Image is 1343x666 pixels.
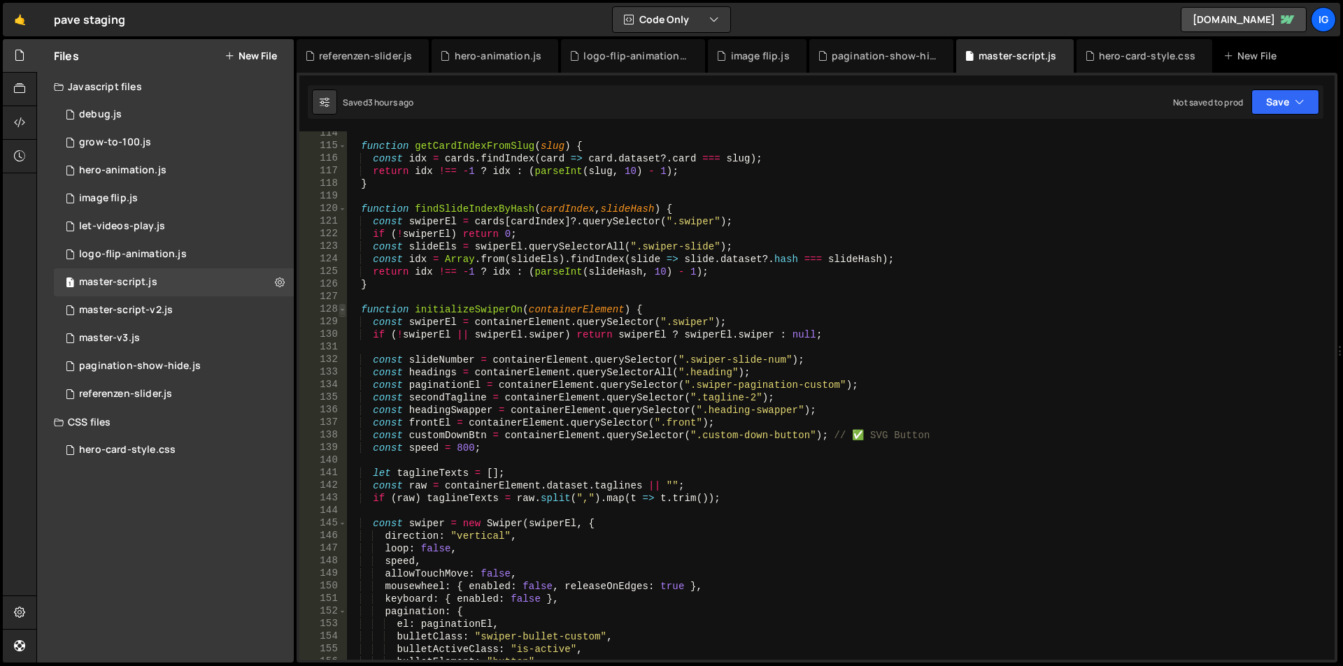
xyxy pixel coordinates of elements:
div: logo-flip-animation.js [583,49,688,63]
div: 154 [299,630,347,643]
div: image flip.js [731,49,790,63]
div: master-script.js [79,276,157,289]
div: hero-card-style.css [1099,49,1195,63]
div: image flip.js [79,192,138,205]
div: New File [1223,49,1282,63]
div: 135 [299,391,347,404]
div: 151 [299,593,347,605]
div: pagination-show-hide.js [832,49,937,63]
div: 145 [299,517,347,530]
div: 147 [299,542,347,555]
div: 129 [299,316,347,328]
div: 131 [299,341,347,354]
div: 146 [299,530,347,542]
div: 155 [299,643,347,656]
div: pagination-show-hide.js [79,360,201,372]
div: 127 [299,291,347,303]
div: grow-to-100.js [79,136,151,149]
h2: Files [54,48,79,64]
span: 1 [66,278,74,289]
div: 150 [299,580,347,593]
div: 138 [299,429,347,442]
div: 3 hours ago [368,96,414,108]
div: debug.js [79,108,122,121]
div: 124 [299,253,347,266]
div: hero-card-style.css [79,444,176,456]
div: 126 [299,278,347,291]
div: 142 [299,479,347,492]
div: 120 [299,203,347,215]
div: 118 [299,178,347,190]
div: 16760/46600.js [54,352,294,380]
div: 16760/45980.js [54,296,294,324]
div: 16760/46741.js [54,184,294,212]
div: 16760/45786.js [54,268,294,296]
div: 116 [299,152,347,165]
div: 16760/46055.js [54,324,294,352]
div: 149 [299,567,347,580]
div: 114 [299,127,347,140]
div: 153 [299,618,347,630]
div: Not saved to prod [1173,96,1243,108]
div: 143 [299,492,347,505]
button: Save [1251,89,1319,115]
div: Javascript files [37,73,294,101]
div: 16760/47295.js [54,380,294,408]
div: 119 [299,190,347,203]
div: 152 [299,605,347,618]
div: 121 [299,215,347,228]
div: pave staging [54,11,125,28]
div: 16760/45785.js [54,157,294,184]
div: logo-flip-animation.js [79,248,187,261]
div: 115 [299,140,347,152]
div: 148 [299,555,347,567]
div: 133 [299,366,347,379]
div: CSS files [37,408,294,436]
div: 130 [299,328,347,341]
div: Saved [343,96,414,108]
div: 16760/45784.css [54,436,294,464]
div: 122 [299,228,347,240]
div: 117 [299,165,347,178]
div: master-script.js [979,49,1057,63]
a: 🤙 [3,3,37,36]
div: 16760/46836.js [54,212,294,240]
div: 16760/46602.js [54,101,294,129]
button: New File [225,50,277,61]
div: master-v3.js [79,332,140,345]
div: 128 [299,303,347,316]
a: [DOMAIN_NAME] [1181,7,1307,32]
div: referenzen-slider.js [319,49,412,63]
div: 123 [299,240,347,253]
div: 125 [299,266,347,278]
div: master-script-v2.js [79,304,173,317]
div: 137 [299,417,347,429]
div: 16760/45783.js [54,129,294,157]
button: Code Only [613,7,730,32]
div: 16760/46375.js [54,240,294,268]
div: hero-animation.js [455,49,542,63]
div: 144 [299,505,347,517]
a: ig [1311,7,1336,32]
div: 136 [299,404,347,417]
div: let-videos-play.js [79,220,165,233]
div: hero-animation.js [79,164,166,177]
div: 140 [299,454,347,467]
div: referenzen-slider.js [79,388,172,400]
div: 132 [299,354,347,366]
div: 134 [299,379,347,391]
div: 141 [299,467,347,479]
div: 139 [299,442,347,454]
